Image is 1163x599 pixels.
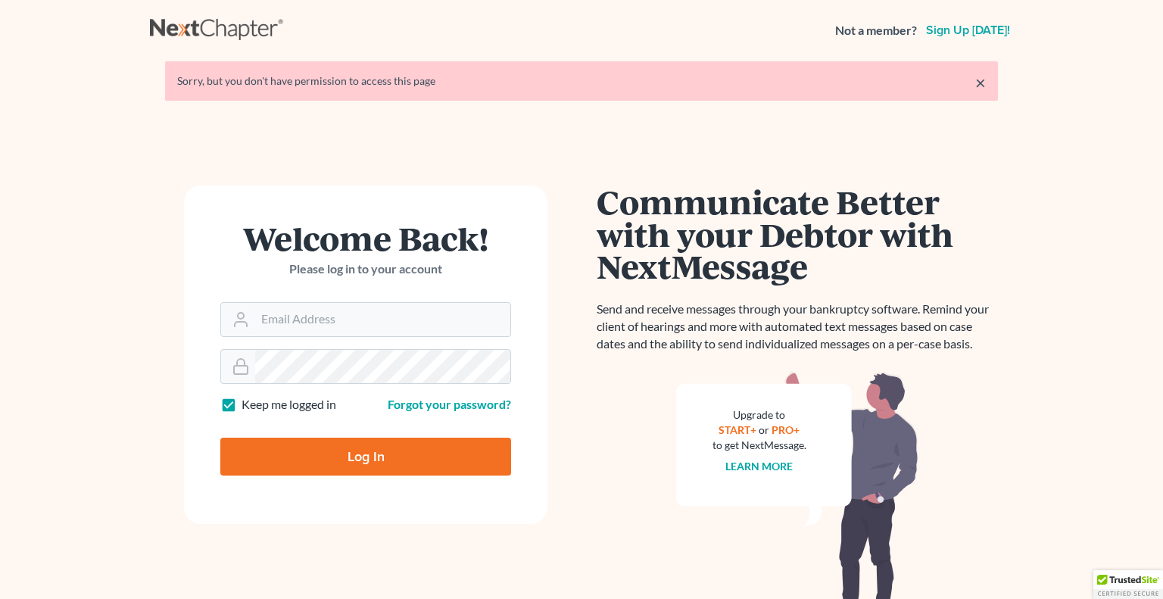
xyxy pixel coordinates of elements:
[177,73,986,89] div: Sorry, but you don't have permission to access this page
[597,186,998,282] h1: Communicate Better with your Debtor with NextMessage
[220,261,511,278] p: Please log in to your account
[759,423,770,436] span: or
[772,423,800,436] a: PRO+
[242,396,336,413] label: Keep me logged in
[835,22,917,39] strong: Not a member?
[597,301,998,353] p: Send and receive messages through your bankruptcy software. Remind your client of hearings and mo...
[712,407,806,423] div: Upgrade to
[975,73,986,92] a: ×
[712,438,806,453] div: to get NextMessage.
[1093,570,1163,599] div: TrustedSite Certified
[726,460,794,473] a: Learn more
[388,397,511,411] a: Forgot your password?
[220,222,511,254] h1: Welcome Back!
[923,24,1013,36] a: Sign up [DATE]!
[719,423,757,436] a: START+
[220,438,511,476] input: Log In
[255,303,510,336] input: Email Address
